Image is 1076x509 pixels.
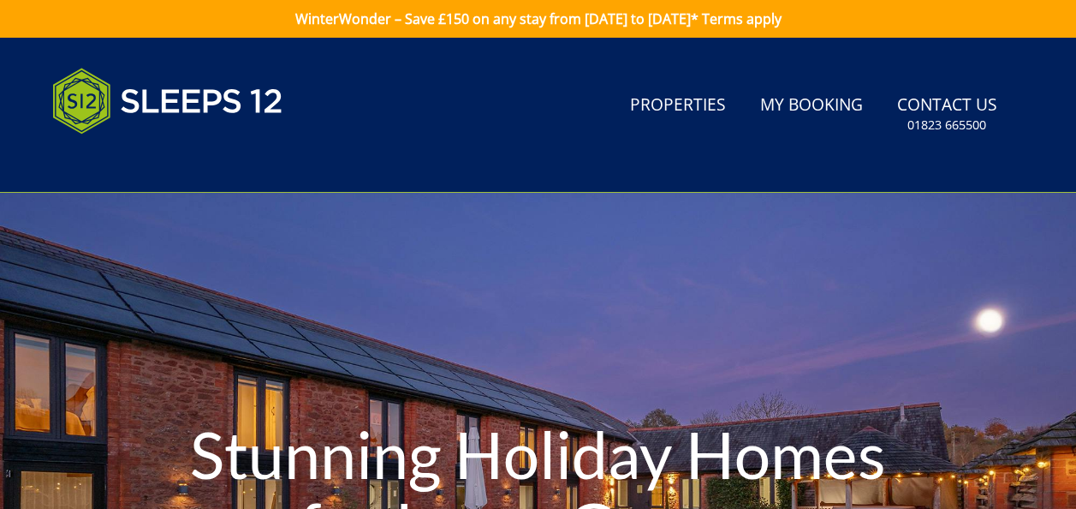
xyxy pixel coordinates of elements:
a: Contact Us01823 665500 [890,87,1004,142]
a: Properties [623,87,733,125]
iframe: Customer reviews powered by Trustpilot [44,154,223,169]
small: 01823 665500 [907,117,986,134]
img: Sleeps 12 [52,58,283,144]
a: My Booking [753,87,870,125]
